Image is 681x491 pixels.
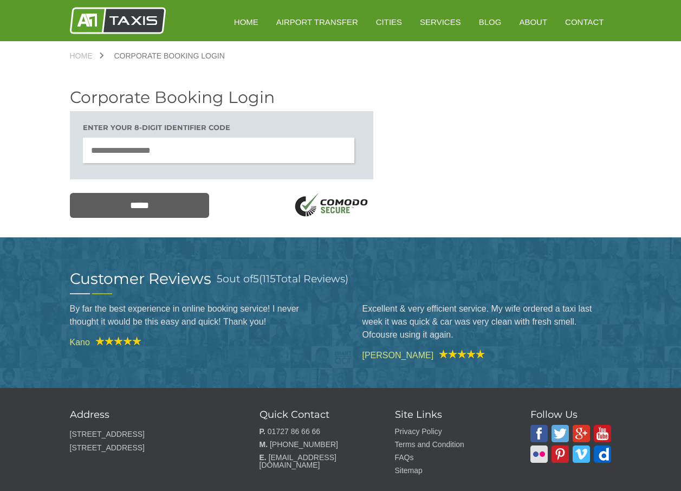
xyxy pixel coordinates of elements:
[70,7,166,34] img: A1 Taxis
[70,410,232,419] h3: Address
[260,453,336,469] a: [EMAIL_ADDRESS][DOMAIN_NAME]
[269,9,366,35] a: Airport Transfer
[268,427,320,436] a: 01727 86 66 66
[260,410,368,419] h3: Quick Contact
[395,453,414,462] a: FAQs
[511,9,555,35] a: About
[557,9,611,35] a: Contact
[83,124,360,131] h3: Enter your 8-digit Identifier code
[260,453,267,462] strong: E.
[70,337,319,347] cite: Kano
[70,271,211,286] h2: Customer Reviews
[395,440,464,449] a: Terms and Condition
[362,350,612,360] cite: [PERSON_NAME]
[471,9,509,35] a: Blog
[395,427,442,436] a: Privacy Policy
[530,410,612,419] h3: Follow Us
[226,9,266,35] a: HOME
[395,410,503,419] h3: Site Links
[362,294,612,350] blockquote: Excellent & very efficient service. My wife ordered a taxi last week it was quick & car was very ...
[530,425,548,442] img: A1 Taxis
[412,9,469,35] a: Services
[70,89,373,106] h2: Corporate Booking Login
[217,273,223,285] span: 5
[253,273,259,285] span: 5
[270,440,338,449] a: [PHONE_NUMBER]
[217,271,348,287] h3: out of ( Total Reviews)
[433,350,485,358] img: A1 Taxis Review
[368,9,410,35] a: Cities
[291,193,373,219] img: SSL Logo
[395,466,423,475] a: Sitemap
[260,427,265,436] strong: P.
[70,294,319,337] blockquote: By far the best experience in online booking service! I never thought it would be this easy and q...
[260,440,268,449] strong: M.
[70,428,232,455] p: [STREET_ADDRESS] [STREET_ADDRESS]
[103,52,236,60] a: Corporate Booking Login
[90,337,141,345] img: A1 Taxis Review
[262,273,276,285] span: 115
[70,52,103,60] a: Home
